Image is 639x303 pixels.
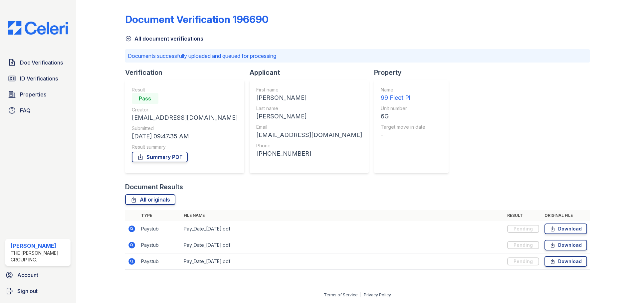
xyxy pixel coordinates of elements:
a: Privacy Policy [364,292,391,297]
span: Account [17,271,38,279]
th: Result [505,210,542,221]
div: [PERSON_NAME] [256,112,362,121]
a: All document verifications [125,35,203,43]
p: Documents successfully uploaded and queued for processing [128,52,587,60]
div: [PERSON_NAME] [11,242,68,250]
div: 6G [381,112,425,121]
div: Pending [507,241,539,249]
a: Download [544,240,587,250]
td: Pay_Date_[DATE].pdf [181,253,505,270]
div: [DATE] 09:47:35 AM [132,132,238,141]
div: - [381,130,425,140]
div: | [360,292,361,297]
div: Creator [132,106,238,113]
div: The [PERSON_NAME] Group Inc. [11,250,68,263]
div: Document Verification 196690 [125,13,269,25]
div: Property [374,68,454,77]
div: Document Results [125,182,183,192]
div: Unit number [381,105,425,112]
a: All originals [125,194,175,205]
div: Pending [507,257,539,265]
div: [EMAIL_ADDRESS][DOMAIN_NAME] [132,113,238,122]
div: Verification [125,68,250,77]
div: Result summary [132,144,238,150]
div: First name [256,86,362,93]
div: 99 Fleet Pl [381,93,425,102]
div: Applicant [250,68,374,77]
a: Download [544,224,587,234]
span: ID Verifications [20,75,58,82]
a: Name 99 Fleet Pl [381,86,425,102]
a: Properties [5,88,71,101]
div: [EMAIL_ADDRESS][DOMAIN_NAME] [256,130,362,140]
th: Original file [542,210,590,221]
div: Submitted [132,125,238,132]
a: Sign out [3,284,73,298]
div: [PERSON_NAME] [256,93,362,102]
td: Paystub [138,253,181,270]
td: Pay_Date_[DATE].pdf [181,221,505,237]
span: Sign out [17,287,38,295]
a: Doc Verifications [5,56,71,69]
td: Paystub [138,221,181,237]
td: Pay_Date_[DATE].pdf [181,237,505,253]
a: Summary PDF [132,152,188,162]
div: Target move in date [381,124,425,130]
a: Account [3,268,73,282]
div: Result [132,86,238,93]
a: FAQ [5,104,71,117]
div: Pass [132,93,158,104]
span: Properties [20,90,46,98]
img: CE_Logo_Blue-a8612792a0a2168367f1c8372b55b34899dd931a85d93a1a3d3e32e68fde9ad4.png [3,21,73,35]
a: ID Verifications [5,72,71,85]
span: Doc Verifications [20,59,63,67]
div: [PHONE_NUMBER] [256,149,362,158]
div: Name [381,86,425,93]
div: Pending [507,225,539,233]
span: FAQ [20,106,31,114]
div: Email [256,124,362,130]
th: Type [138,210,181,221]
th: File name [181,210,505,221]
div: Phone [256,142,362,149]
a: Terms of Service [324,292,358,297]
td: Paystub [138,237,181,253]
a: Download [544,256,587,267]
div: Last name [256,105,362,112]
